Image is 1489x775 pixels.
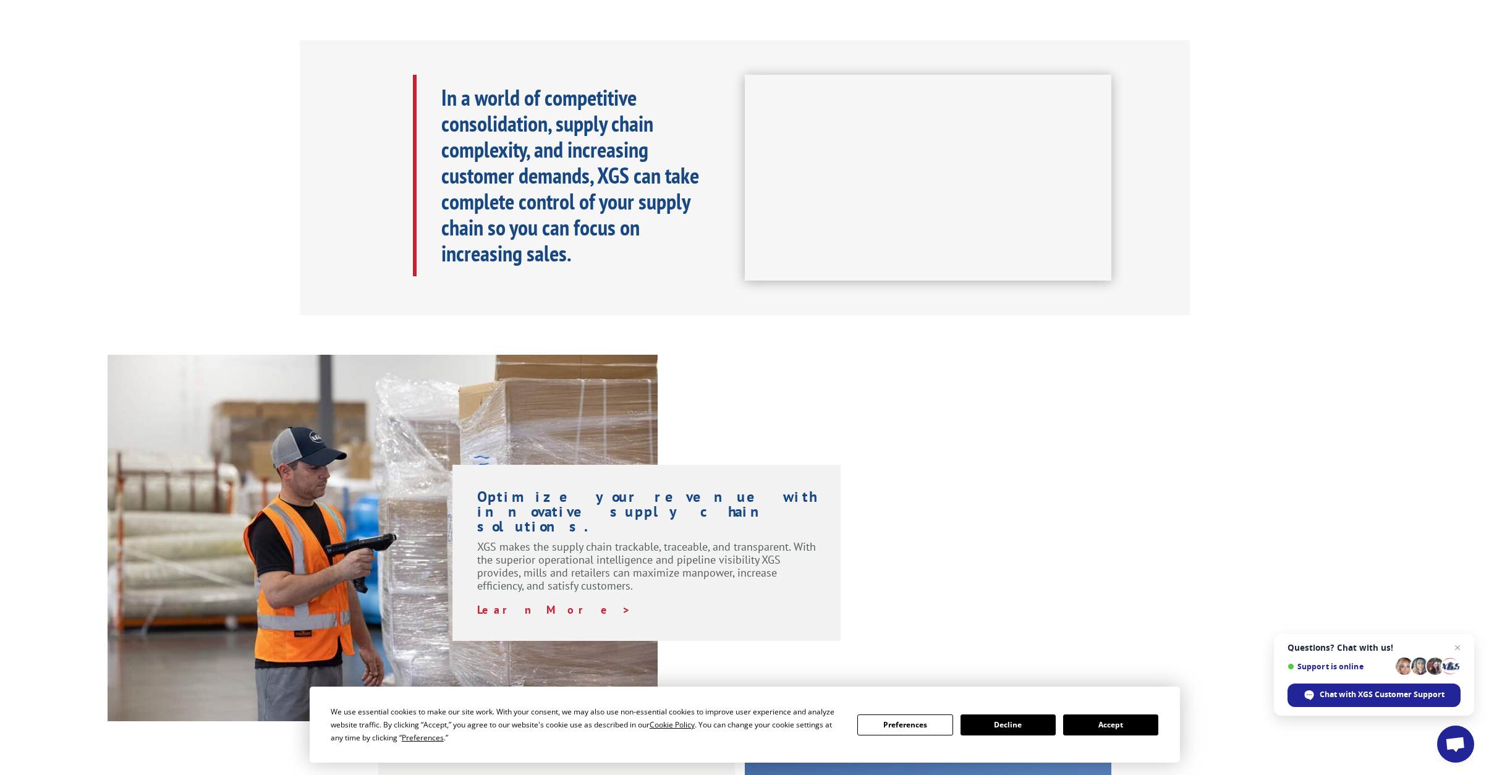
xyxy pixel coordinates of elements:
a: Open chat [1437,726,1474,763]
span: Cookie Policy [650,719,695,730]
span: Preferences [402,732,444,743]
span: Chat with XGS Customer Support [1287,684,1461,707]
img: XGS-Photos232 [108,355,658,721]
span: Support is online [1287,662,1391,671]
button: Accept [1063,714,1158,735]
div: We use essential cookies to make our site work. With your consent, we may also use non-essential ... [331,705,842,744]
p: XGS makes the supply chain trackable, traceable, and transparent. With the superior operational i... [477,540,817,603]
b: In a world of competitive consolidation, supply chain complexity, and increasing customer demands... [441,83,699,268]
div: Cookie Consent Prompt [310,687,1180,763]
a: Learn More > [477,603,631,617]
button: Preferences [857,714,952,735]
iframe: XGS Logistics Solutions [745,75,1111,281]
span: Chat with XGS Customer Support [1320,689,1444,700]
h1: Optimize your revenue with innovative supply chain solutions. [477,489,817,540]
button: Decline [961,714,1056,735]
span: Questions? Chat with us! [1287,643,1461,653]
